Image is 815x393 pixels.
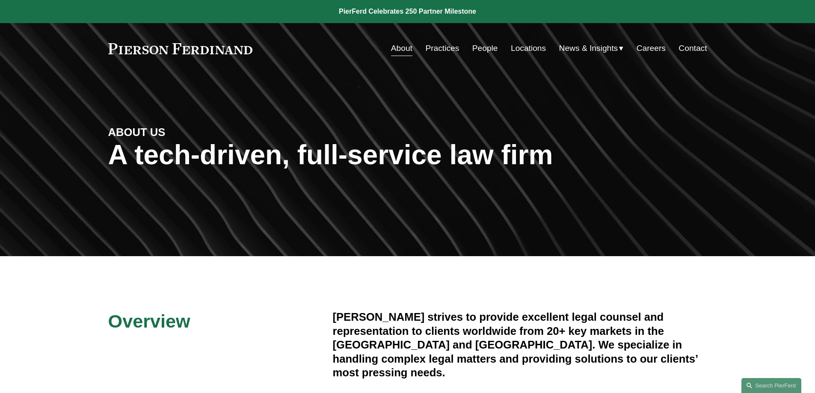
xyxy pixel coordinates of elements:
[679,40,707,56] a: Contact
[425,40,459,56] a: Practices
[741,378,801,393] a: Search this site
[108,126,166,138] strong: ABOUT US
[559,40,624,56] a: folder dropdown
[108,311,190,331] span: Overview
[559,41,618,56] span: News & Insights
[108,139,707,171] h1: A tech-driven, full-service law firm
[391,40,412,56] a: About
[637,40,666,56] a: Careers
[472,40,498,56] a: People
[511,40,546,56] a: Locations
[333,310,707,379] h4: [PERSON_NAME] strives to provide excellent legal counsel and representation to clients worldwide ...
